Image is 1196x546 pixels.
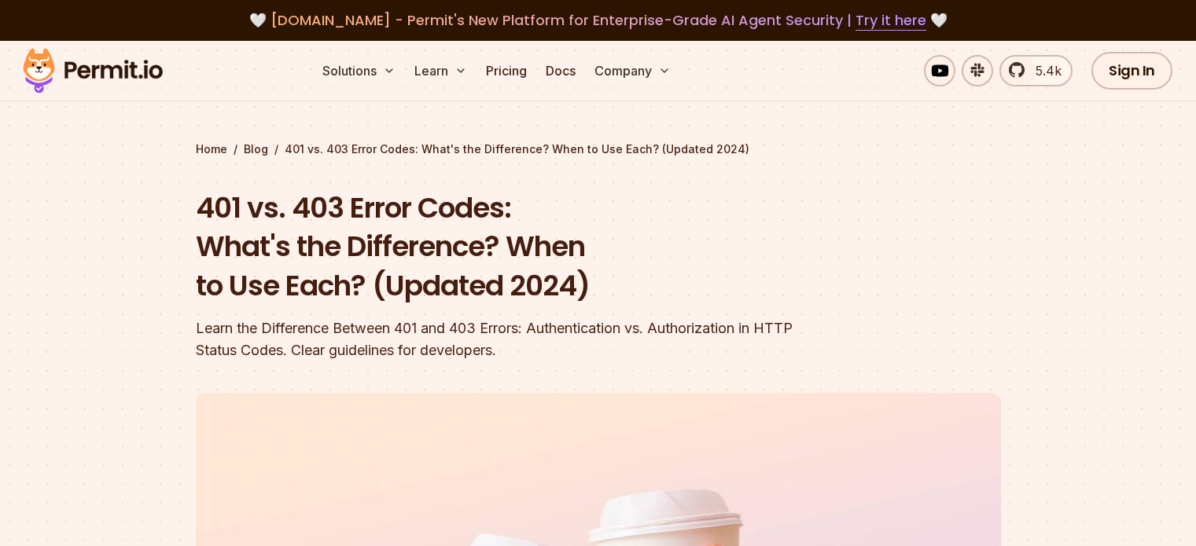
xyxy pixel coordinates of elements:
div: 🤍 🤍 [38,9,1158,31]
h1: 401 vs. 403 Error Codes: What's the Difference? When to Use Each? (Updated 2024) [196,189,800,306]
a: Sign In [1091,52,1172,90]
div: / / [196,141,1001,157]
button: Learn [408,55,473,86]
a: Docs [539,55,582,86]
a: Blog [244,141,268,157]
img: Permit logo [16,44,170,97]
a: Try it here [856,10,926,31]
a: Pricing [480,55,533,86]
span: 5.4k [1026,61,1062,80]
div: Learn the Difference Between 401 and 403 Errors: Authentication vs. Authorization in HTTP Status ... [196,317,800,361]
span: [DOMAIN_NAME] - Permit's New Platform for Enterprise-Grade AI Agent Security | [270,10,926,30]
a: Home [196,141,227,157]
button: Company [588,55,677,86]
button: Solutions [316,55,402,86]
a: 5.4k [999,55,1073,86]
